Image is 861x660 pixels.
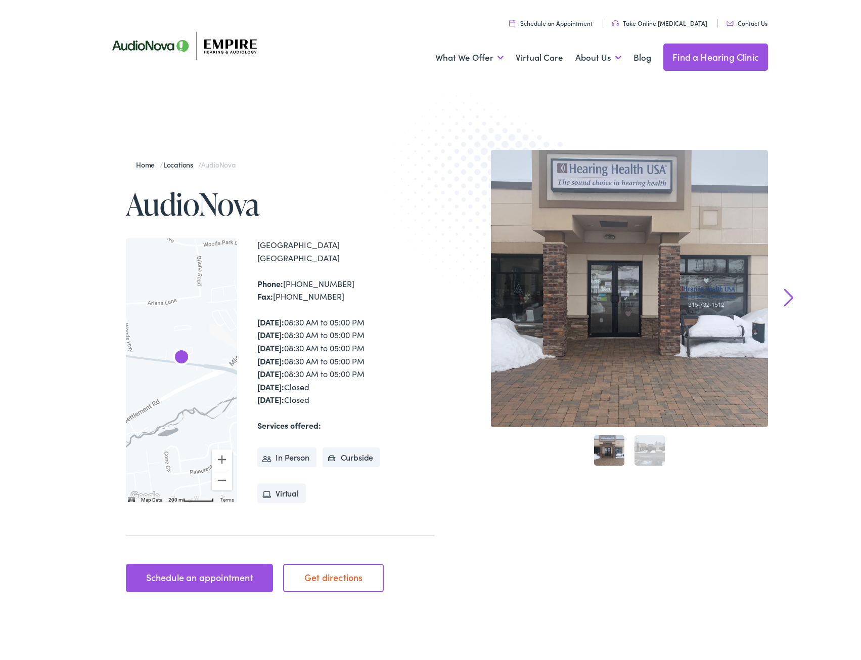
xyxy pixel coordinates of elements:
[594,432,624,463] a: 1
[126,184,434,218] h1: AudioNova
[257,365,284,376] strong: [DATE]:
[257,274,434,300] div: [PHONE_NUMBER] [PHONE_NUMBER]
[663,40,768,68] a: Find a Hearing Clinic
[128,486,162,500] a: Open this area in Google Maps (opens a new window)
[212,467,232,487] button: Zoom out
[635,432,665,463] a: 2
[128,486,162,500] img: Google
[727,18,734,23] img: utility icon
[257,313,434,403] div: 08:30 AM to 05:00 PM 08:30 AM to 05:00 PM 08:30 AM to 05:00 PM 08:30 AM to 05:00 PM 08:30 AM to 0...
[168,494,183,500] span: 200 m
[126,561,273,589] a: Schedule an appointment
[165,492,217,500] button: Map Scale: 200 m per 57 pixels
[257,326,284,337] strong: [DATE]:
[257,313,284,324] strong: [DATE]:
[169,343,194,367] div: AudioNova
[136,156,160,167] a: Home
[257,287,273,299] strong: Fax:
[633,36,651,73] a: Blog
[784,285,794,304] a: Next
[323,444,381,465] li: Curbside
[257,444,316,465] li: In Person
[128,493,135,501] button: Keyboard shortcuts
[257,391,284,402] strong: [DATE]:
[516,36,563,73] a: Virtual Care
[257,480,306,501] li: Virtual
[136,156,236,167] span: / /
[163,156,198,167] a: Locations
[575,36,621,73] a: About Us
[257,417,321,428] strong: Services offered:
[212,446,232,467] button: Zoom in
[257,352,284,363] strong: [DATE]:
[257,339,284,350] strong: [DATE]:
[257,275,283,286] strong: Phone:
[283,561,384,589] a: Get directions
[509,17,515,23] img: utility icon
[727,16,767,24] a: Contact Us
[201,156,236,167] span: AudioNova
[509,16,593,24] a: Schedule an Appointment
[141,493,162,501] button: Map Data
[612,17,619,23] img: utility icon
[257,235,434,261] div: [GEOGRAPHIC_DATA] [GEOGRAPHIC_DATA]
[220,494,234,500] a: Terms
[257,378,284,389] strong: [DATE]:
[612,16,707,24] a: Take Online [MEDICAL_DATA]
[435,36,504,73] a: What We Offer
